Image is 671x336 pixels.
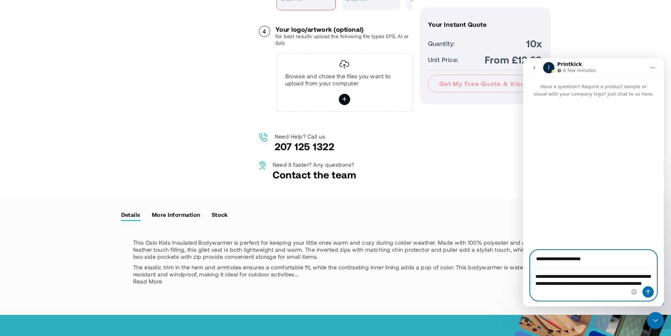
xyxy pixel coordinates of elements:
h3: Your logo/artwork (optional) [275,26,412,33]
p: Need Help? Call us [275,133,335,140]
span: 10x [526,37,542,50]
p: Need it faster? Any questions? [273,161,356,168]
span: From £12.69 [485,53,542,66]
img: Contact us image [259,161,266,170]
span: Unit Price: [428,55,459,65]
img: Call us image [259,133,268,142]
span: Read More [133,278,162,285]
p: Browse and chose the files you want to upload from your computer [285,73,404,87]
a: label-additional-title [151,209,201,220]
h3: Your Instant Quote [428,21,542,28]
iframe: Intercom live chat [523,58,664,306]
p: For best results upload the following file types EPS, AI or SVG [275,33,412,47]
p: The elastic trim in the hem and armholes ensures a comfortable fit, while the contrasting inner l... [133,264,538,278]
iframe: Intercom live chat [647,312,664,329]
a: 207 125 1322 [275,140,335,152]
p: This Oslo Kids Insulated Bodywarmer is perfect for keeping your little ones warm and cozy during ... [133,239,538,260]
img: Image Uploader [339,60,349,69]
label: Browse and chose the files [339,94,350,105]
a: Contact the team [273,169,356,181]
span: Quantity: [428,38,455,48]
a: label-description-title [121,209,141,220]
a: label-#stock-title [211,209,228,220]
